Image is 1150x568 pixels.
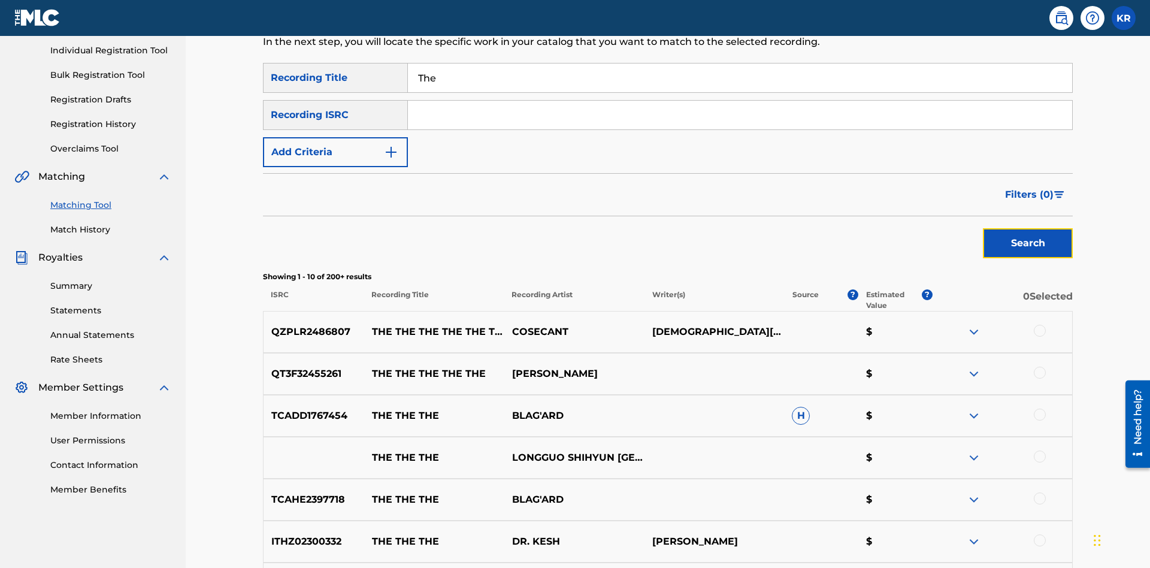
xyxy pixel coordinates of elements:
[364,409,504,423] p: THE THE THE
[504,534,644,549] p: DR. KESH
[1049,6,1073,30] a: Public Search
[858,325,933,339] p: $
[866,289,921,311] p: Estimated Value
[384,145,398,159] img: 9d2ae6d4665cec9f34b9.svg
[792,289,819,311] p: Source
[364,367,504,381] p: THE THE THE THE THE
[14,380,29,395] img: Member Settings
[967,451,981,465] img: expand
[1054,11,1069,25] img: search
[967,367,981,381] img: expand
[50,459,171,472] a: Contact Information
[1005,188,1054,202] span: Filters ( 0 )
[848,289,858,300] span: ?
[50,410,171,422] a: Member Information
[644,534,784,549] p: [PERSON_NAME]
[644,325,784,339] p: [DEMOGRAPHIC_DATA][PERSON_NAME]
[157,380,171,395] img: expand
[263,63,1073,264] form: Search Form
[858,493,933,507] p: $
[50,280,171,292] a: Summary
[967,325,981,339] img: expand
[263,35,886,49] p: In the next step, you will locate the specific work in your catalog that you want to match to the...
[50,434,171,447] a: User Permissions
[264,409,364,423] p: TCADD1767454
[264,493,364,507] p: TCAHE2397718
[1094,522,1101,558] div: Drag
[644,289,784,311] p: Writer(s)
[50,484,171,496] a: Member Benefits
[1112,6,1136,30] div: User Menu
[38,380,123,395] span: Member Settings
[50,93,171,106] a: Registration Drafts
[157,170,171,184] img: expand
[858,451,933,465] p: $
[50,69,171,81] a: Bulk Registration Tool
[14,9,60,26] img: MLC Logo
[504,367,644,381] p: [PERSON_NAME]
[1085,11,1100,25] img: help
[967,493,981,507] img: expand
[50,199,171,212] a: Matching Tool
[50,118,171,131] a: Registration History
[264,534,364,549] p: ITHZ02300332
[858,409,933,423] p: $
[858,367,933,381] p: $
[50,304,171,317] a: Statements
[504,493,644,507] p: BLAG'ARD
[504,409,644,423] p: BLAG'ARD
[38,170,85,184] span: Matching
[967,409,981,423] img: expand
[858,534,933,549] p: $
[364,493,504,507] p: THE THE THE
[998,180,1073,210] button: Filters (0)
[792,407,810,425] span: H
[14,170,29,184] img: Matching
[50,329,171,342] a: Annual Statements
[1081,6,1104,30] div: Help
[14,250,29,265] img: Royalties
[50,44,171,57] a: Individual Registration Tool
[263,289,364,311] p: ISRC
[263,271,1073,282] p: Showing 1 - 10 of 200+ results
[264,325,364,339] p: QZPLR2486807
[504,451,644,465] p: LONGGUO SHIHYUN [GEOGRAPHIC_DATA]
[50,143,171,155] a: Overclaims Tool
[933,289,1073,311] p: 0 Selected
[364,289,504,311] p: Recording Title
[983,228,1073,258] button: Search
[1054,191,1064,198] img: filter
[364,534,504,549] p: THE THE THE
[364,325,504,339] p: THE THE THE THE THE THE THE THE
[504,289,644,311] p: Recording Artist
[504,325,644,339] p: COSECANT
[364,451,504,465] p: THE THE THE
[50,223,171,236] a: Match History
[38,250,83,265] span: Royalties
[263,137,408,167] button: Add Criteria
[157,250,171,265] img: expand
[1090,510,1150,568] iframe: Chat Widget
[264,367,364,381] p: QT3F32455261
[967,534,981,549] img: expand
[1116,376,1150,474] iframe: Resource Center
[922,289,933,300] span: ?
[50,354,171,366] a: Rate Sheets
